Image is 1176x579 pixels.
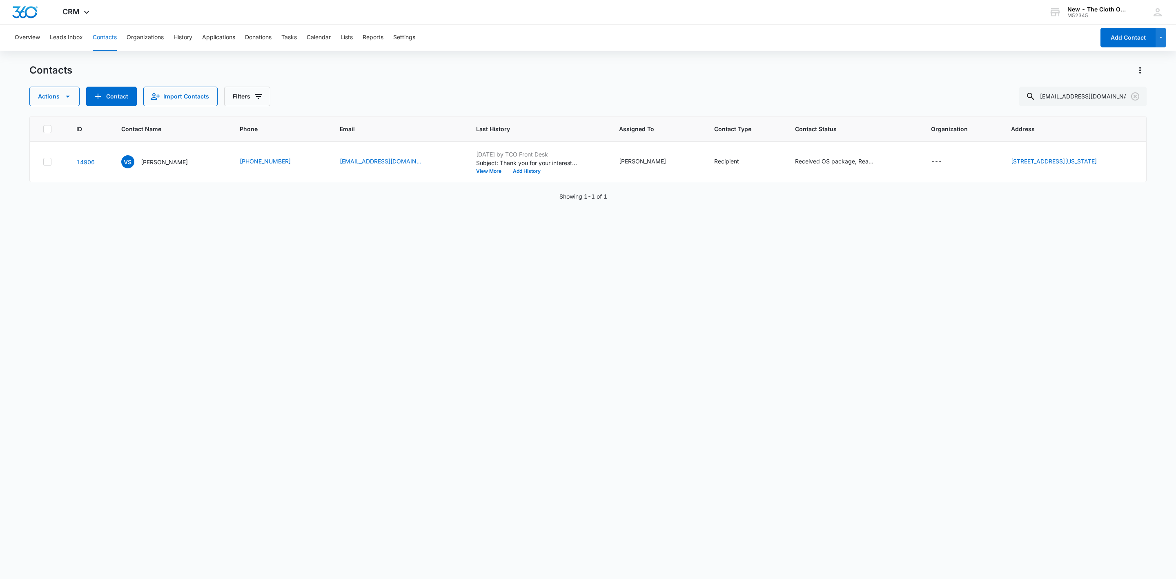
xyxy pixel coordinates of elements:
[240,125,308,133] span: Phone
[363,25,383,51] button: Reports
[202,25,235,51] button: Applications
[1011,125,1121,133] span: Address
[245,25,272,51] button: Donations
[174,25,192,51] button: History
[476,150,578,159] p: [DATE] by TCO Front Desk
[141,158,188,166] p: [PERSON_NAME]
[931,125,980,133] span: Organization
[340,157,421,165] a: [EMAIL_ADDRESS][DOMAIN_NAME]
[121,155,203,168] div: Contact Name - Veronica Swain-Zeigler - Select to Edit Field
[127,25,164,51] button: Organizations
[795,157,877,165] div: Received OS package, Ready to return (no swap)
[1067,6,1127,13] div: account name
[340,125,445,133] span: Email
[795,157,891,167] div: Contact Status - Received OS package, Ready to return (no swap) - Select to Edit Field
[340,157,436,167] div: Email - veronicaswain70@gmail.com - Select to Edit Field
[619,125,683,133] span: Assigned To
[393,25,415,51] button: Settings
[240,157,291,165] a: [PHONE_NUMBER]
[62,7,80,16] span: CRM
[307,25,331,51] button: Calendar
[507,169,546,174] button: Add History
[240,157,305,167] div: Phone - (984) 277-0824 - Select to Edit Field
[931,157,957,167] div: Organization - - Select to Edit Field
[1129,90,1142,103] button: Clear
[1011,157,1111,167] div: Address - 419 Denmark St, Goldsboro, North Carolina, 27530 - Select to Edit Field
[619,157,666,165] div: [PERSON_NAME]
[559,192,607,201] p: Showing 1-1 of 1
[619,157,681,167] div: Assigned To - Zoë Hill - Select to Edit Field
[121,125,208,133] span: Contact Name
[341,25,353,51] button: Lists
[1134,64,1147,77] button: Actions
[15,25,40,51] button: Overview
[29,64,72,76] h1: Contacts
[714,157,739,165] div: Recipient
[476,169,507,174] button: View More
[1019,87,1147,106] input: Search Contacts
[795,125,900,133] span: Contact Status
[50,25,83,51] button: Leads Inbox
[714,125,763,133] span: Contact Type
[281,25,297,51] button: Tasks
[143,87,218,106] button: Import Contacts
[1011,158,1097,165] a: [STREET_ADDRESS][US_STATE]
[1067,13,1127,18] div: account id
[121,155,134,168] span: VS
[931,157,942,167] div: ---
[1100,28,1156,47] button: Add Contact
[714,157,754,167] div: Contact Type - Recipient - Select to Edit Field
[76,125,89,133] span: ID
[29,87,80,106] button: Actions
[224,87,270,106] button: Filters
[86,87,137,106] button: Add Contact
[76,159,95,165] a: Navigate to contact details page for Veronica Swain-Zeigler
[476,159,578,167] p: Subject: Thank you for your interest in volunteering for The Cloth Option Dear [PERSON_NAME], Tha...
[93,25,117,51] button: Contacts
[476,125,588,133] span: Last History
